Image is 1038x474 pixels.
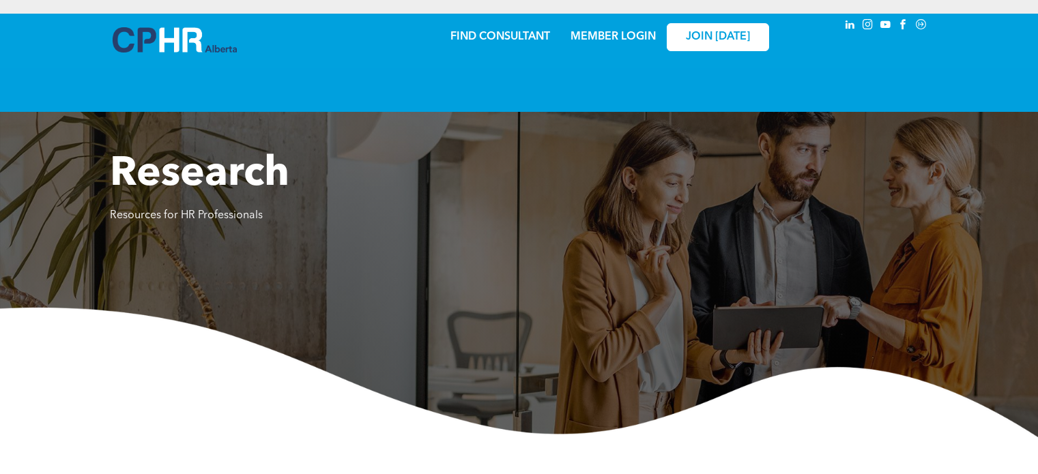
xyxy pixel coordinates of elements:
img: A blue and white logo for cp alberta [113,27,237,53]
span: Resources for HR Professionals [110,210,263,221]
span: Research [110,154,289,195]
a: linkedin [843,17,858,35]
a: JOIN [DATE] [667,23,769,51]
a: youtube [878,17,893,35]
a: instagram [861,17,876,35]
a: FIND CONSULTANT [450,31,550,42]
a: Social network [914,17,929,35]
a: MEMBER LOGIN [571,31,656,42]
span: JOIN [DATE] [686,31,750,44]
a: facebook [896,17,911,35]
